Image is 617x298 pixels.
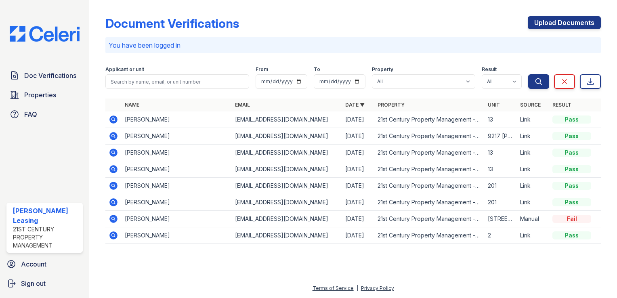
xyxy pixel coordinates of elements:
td: [EMAIL_ADDRESS][DOMAIN_NAME] [232,227,342,244]
a: Properties [6,87,83,103]
a: Name [125,102,139,108]
td: [DATE] [342,111,374,128]
a: FAQ [6,106,83,122]
a: Terms of Service [313,285,354,291]
td: [DATE] [342,145,374,161]
a: Source [520,102,541,108]
td: [PERSON_NAME] [122,178,232,194]
div: Pass [552,231,591,239]
div: 21st Century Property Management [13,225,80,250]
td: [EMAIL_ADDRESS][DOMAIN_NAME] [232,211,342,227]
td: 21st Century Property Management - [GEOGRAPHIC_DATA] [374,194,485,211]
td: 21st Century Property Management - [GEOGRAPHIC_DATA] [374,211,485,227]
td: [PERSON_NAME] [122,211,232,227]
td: 13 [485,161,517,178]
a: Email [235,102,250,108]
td: 201 [485,194,517,211]
td: Link [517,194,549,211]
div: [PERSON_NAME] Leasing [13,206,80,225]
a: Account [3,256,86,272]
td: [DATE] [342,227,374,244]
td: [DATE] [342,178,374,194]
a: Upload Documents [528,16,601,29]
td: Link [517,128,549,145]
td: 21st Century Property Management - [GEOGRAPHIC_DATA] [374,145,485,161]
td: [EMAIL_ADDRESS][DOMAIN_NAME] [232,194,342,211]
a: Privacy Policy [361,285,394,291]
p: You have been logged in [109,40,598,50]
td: Link [517,161,549,178]
label: To [314,66,320,73]
span: Doc Verifications [24,71,76,80]
td: [PERSON_NAME] [122,111,232,128]
td: [PERSON_NAME] [122,128,232,145]
td: [EMAIL_ADDRESS][DOMAIN_NAME] [232,145,342,161]
td: 21st Century Property Management - [GEOGRAPHIC_DATA] [374,111,485,128]
td: 9217 [PERSON_NAME] [485,128,517,145]
td: [EMAIL_ADDRESS][DOMAIN_NAME] [232,128,342,145]
div: | [357,285,358,291]
td: [PERSON_NAME] [122,227,232,244]
div: Fail [552,215,591,223]
div: Pass [552,198,591,206]
td: [DATE] [342,194,374,211]
td: [EMAIL_ADDRESS][DOMAIN_NAME] [232,161,342,178]
a: Sign out [3,275,86,292]
span: Account [21,259,46,269]
div: Pass [552,149,591,157]
span: Sign out [21,279,46,288]
input: Search by name, email, or unit number [105,74,249,89]
td: [EMAIL_ADDRESS][DOMAIN_NAME] [232,178,342,194]
span: Properties [24,90,56,100]
div: Document Verifications [105,16,239,31]
img: CE_Logo_Blue-a8612792a0a2168367f1c8372b55b34899dd931a85d93a1a3d3e32e68fde9ad4.png [3,26,86,42]
label: From [256,66,268,73]
td: [DATE] [342,128,374,145]
a: Result [552,102,571,108]
a: Doc Verifications [6,67,83,84]
td: Manual [517,211,549,227]
td: [DATE] [342,161,374,178]
div: Pass [552,132,591,140]
td: [PERSON_NAME] [122,161,232,178]
td: Link [517,145,549,161]
td: Link [517,227,549,244]
td: 21st Century Property Management - [GEOGRAPHIC_DATA] [374,161,485,178]
td: [PERSON_NAME] [122,145,232,161]
td: 2 [485,227,517,244]
td: 13 [485,111,517,128]
a: Date ▼ [345,102,365,108]
td: [PERSON_NAME] [122,194,232,211]
td: 201 [485,178,517,194]
a: Unit [488,102,500,108]
td: 21st Century Property Management - [GEOGRAPHIC_DATA] [374,128,485,145]
a: Property [378,102,405,108]
label: Result [482,66,497,73]
td: 13 [485,145,517,161]
td: [EMAIL_ADDRESS][DOMAIN_NAME] [232,111,342,128]
label: Applicant or unit [105,66,144,73]
td: 21st Century Property Management - [GEOGRAPHIC_DATA] [374,227,485,244]
td: [STREET_ADDRESS] [485,211,517,227]
td: [DATE] [342,211,374,227]
span: FAQ [24,109,37,119]
td: 21st Century Property Management - [GEOGRAPHIC_DATA] [374,178,485,194]
td: Link [517,178,549,194]
td: Link [517,111,549,128]
div: Pass [552,165,591,173]
div: Pass [552,115,591,124]
div: Pass [552,182,591,190]
label: Property [372,66,393,73]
